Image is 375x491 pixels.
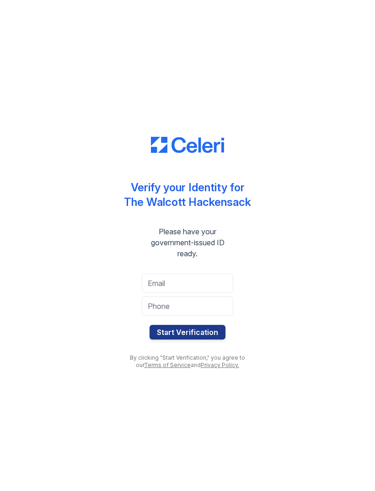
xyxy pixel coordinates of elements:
div: Please have your government-issued ID ready. [123,226,252,259]
input: Phone [142,297,233,316]
a: Terms of Service [144,362,191,368]
img: CE_Logo_Blue-a8612792a0a2168367f1c8372b55b34899dd931a85d93a1a3d3e32e68fde9ad4.png [151,137,224,153]
div: By clicking "Start Verification," you agree to our and [123,354,252,369]
a: Privacy Policy. [201,362,239,368]
input: Email [142,274,233,293]
button: Start Verification [150,325,225,340]
div: Verify your Identity for The Walcott Hackensack [124,180,251,210]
